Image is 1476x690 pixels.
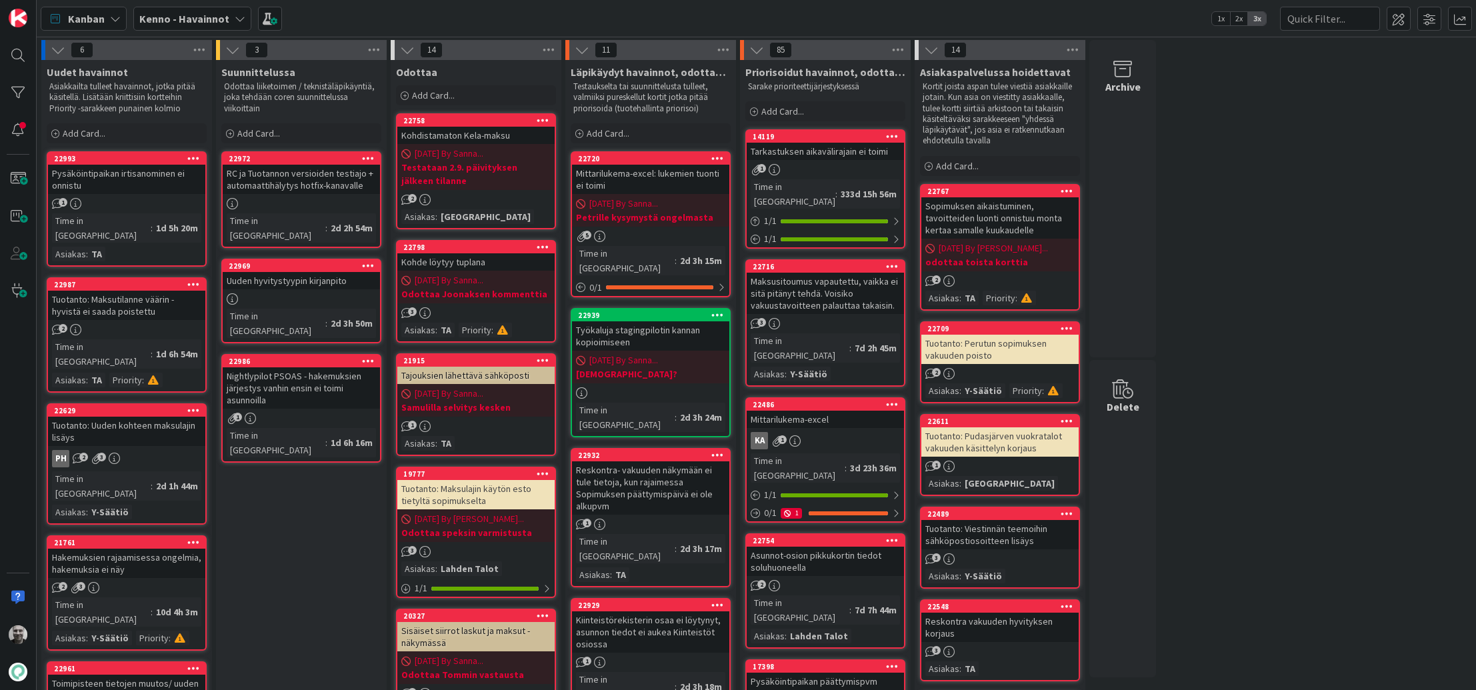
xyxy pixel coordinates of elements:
[936,160,979,172] span: Add Card...
[435,209,437,224] span: :
[751,629,785,643] div: Asiakas
[397,367,555,384] div: Tajouksien lähettävä sähköposti
[435,323,437,337] span: :
[921,508,1079,549] div: 22489Tuotanto: Viestinnän teemoihin sähköpostiosoitteen lisäys
[48,165,205,194] div: Pysäköintipaikan irtisanominen ei onnistu
[576,403,675,432] div: Time in [GEOGRAPHIC_DATA]
[751,453,845,483] div: Time in [GEOGRAPHIC_DATA]
[397,468,555,480] div: 19777
[221,354,381,463] a: 22986Nightlypilot PSOAS - hakemuksien järjestys vanhin ensin ei toimi asunnoillaTime in [GEOGRAPH...
[435,436,437,451] span: :
[932,553,941,562] span: 3
[1280,7,1380,31] input: Quick Filter...
[925,383,959,398] div: Asiakas
[751,595,849,625] div: Time in [GEOGRAPHIC_DATA]
[747,535,904,576] div: 22754Asunnot-osion pikkukortin tiedot soluhuoneella
[151,221,153,235] span: :
[403,469,555,479] div: 19777
[412,89,455,101] span: Add Card...
[227,309,325,338] div: Time in [GEOGRAPHIC_DATA]
[54,154,205,163] div: 22993
[397,610,555,622] div: 20327
[325,221,327,235] span: :
[408,546,417,555] span: 3
[932,461,941,469] span: 1
[397,355,555,367] div: 21915
[959,476,961,491] span: :
[572,611,729,653] div: Kiinteistörekisterin osaa ei löytynyt, asunnon tiedot ei aukea Kiinteistöt osiossa
[677,410,725,425] div: 2d 3h 24m
[589,197,658,211] span: [DATE] By Sanna...
[576,211,725,224] b: Petrille kysymystä ongelmasta
[961,291,979,305] div: TA
[925,255,1075,269] b: odottaa toista korttia
[961,476,1058,491] div: [GEOGRAPHIC_DATA]
[921,185,1079,239] div: 22767Sopimuksen aikaistuminen, tavoitteiden luonti onnistuu monta kertaa samalle kuukaudelle
[221,259,381,343] a: 22969Uuden hyvitystyypin kirjanpitoTime in [GEOGRAPHIC_DATA]:2d 3h 50m
[847,461,900,475] div: 3d 23h 36m
[48,405,205,417] div: 22629
[959,569,961,583] span: :
[223,165,380,194] div: RC ja Tuotannon versioiden testiajo + automaattihälytys hotfix-kanavalle
[153,347,201,361] div: 1d 6h 54m
[675,253,677,268] span: :
[572,599,729,653] div: 22929Kiinteistörekisterin osaa ei löytynyt, asunnon tiedot ei aukea Kiinteistöt osiossa
[572,279,729,296] div: 0/1
[54,664,205,673] div: 22961
[403,611,555,621] div: 20327
[753,262,904,271] div: 22716
[572,461,729,515] div: Reskontra- vakuuden näkymään ei tule tietoja, kun rajaimessa Sopimuksen päättymispäivä ei ole alk...
[849,603,851,617] span: :
[223,260,380,289] div: 22969Uuden hyvitystyypin kirjanpito
[397,480,555,509] div: Tuotanto: Maksulajin käytön esto tietyltä sopimukselta
[415,387,483,401] span: [DATE] By Sanna...
[327,435,376,450] div: 1d 6h 16m
[151,347,153,361] span: :
[921,185,1079,197] div: 22767
[920,414,1080,496] a: 22611Tuotanto: Pudasjärven vuokratalot vakuuden käsittelyn korjausAsiakas:[GEOGRAPHIC_DATA]
[68,11,105,27] span: Kanban
[747,505,904,521] div: 0/11
[921,415,1079,427] div: 22611
[437,323,455,337] div: TA
[576,367,725,381] b: [DEMOGRAPHIC_DATA]?
[583,519,591,527] span: 1
[921,601,1079,613] div: 22548
[109,373,142,387] div: Priority
[572,309,729,351] div: 22939Työkaluja stagingpilotin kannan kopioimiseen
[52,339,151,369] div: Time in [GEOGRAPHIC_DATA]
[785,367,787,381] span: :
[48,279,205,320] div: 22987Tuotanto: Maksutilanne väärin - hyvistä ei saada poistettu
[396,467,556,598] a: 19777Tuotanto: Maksulajin käytön esto tietyltä sopimukselta[DATE] By [PERSON_NAME]...Odottaa spek...
[223,272,380,289] div: Uuden hyvitystyypin kirjanpito
[849,341,851,355] span: :
[396,353,556,456] a: 21915Tajouksien lähettävä sähköposti[DATE] By Sanna...Samulilla selvitys keskenAsiakas:TA
[781,508,802,519] div: 1
[747,261,904,273] div: 22716
[401,401,551,414] b: Samulilla selvitys kesken
[927,509,1079,519] div: 22489
[223,153,380,165] div: 22972
[747,273,904,314] div: Maksusitoumus vapautettu, vaikka ei sitä pitänyt tehdä. Voisiko vakuustavoitteen palauttaa takaisin.
[415,654,483,668] span: [DATE] By Sanna...
[764,488,777,502] span: 1 / 1
[88,373,105,387] div: TA
[747,261,904,314] div: 22716Maksusitoumus vapautettu, vaikka ei sitä pitänyt tehdä. Voisiko vakuustavoitteen palauttaa t...
[153,605,201,619] div: 10d 4h 3m
[747,131,904,143] div: 14119
[237,127,280,139] span: Add Card...
[757,318,766,327] span: 3
[48,291,205,320] div: Tuotanto: Maksutilanne väärin - hyvistä ei saada poistettu
[48,537,205,578] div: 21761Hakemuksien rajaamisessa ongelmia, hakemuksia ei näy
[401,209,435,224] div: Asiakas
[397,622,555,651] div: Sisäiset siirrot laskut ja maksut -näkymässä
[787,367,831,381] div: Y-Säätiö
[589,281,602,295] span: 0 / 1
[153,479,201,493] div: 2d 1h 44m
[920,599,1080,681] a: 22548Reskontra vakuuden hyvityksen korjausAsiakas:TA
[747,432,904,449] div: KA
[397,115,555,127] div: 22758
[921,508,1079,520] div: 22489
[415,512,524,526] span: [DATE] By [PERSON_NAME]...
[86,631,88,645] span: :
